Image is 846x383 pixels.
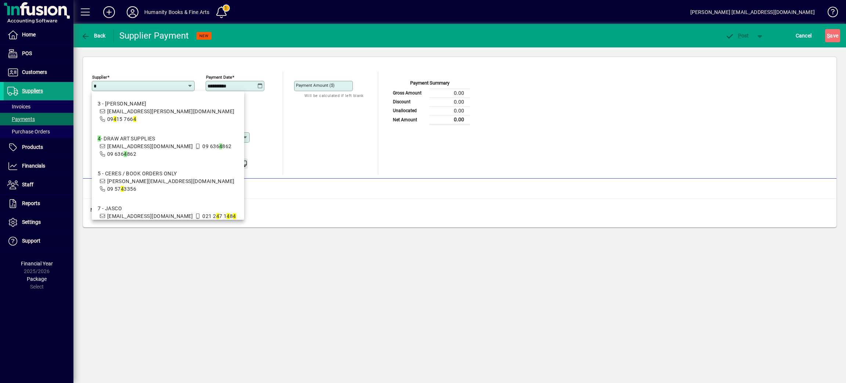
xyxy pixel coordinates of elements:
div: - DRAW ART SUPPLIES [98,135,238,143]
em: 4 [98,136,101,142]
div: 5 - CERES / BOOK ORDERS ONLY [98,170,238,178]
span: 021 2 7 1 8 [202,213,236,219]
div: 7 - JASCO [98,205,238,212]
app-page-summary-card: Payment Summary [389,72,470,125]
a: Invoices [4,100,73,113]
mat-label: Payment Amount ($) [296,83,335,88]
span: Reports [22,200,40,206]
span: Settings [22,219,41,225]
mat-option: 3 - DAVID BATEMAN [92,94,244,129]
span: 09 636 862 [107,151,136,157]
span: Back [81,33,106,39]
em: 4 [219,143,222,149]
span: Financials [22,163,45,169]
span: Package [27,276,47,282]
a: Customers [4,63,73,82]
button: Add [97,6,121,19]
div: 3 - [PERSON_NAME] [98,100,238,108]
td: Gross Amount [389,89,430,97]
a: Knowledge Base [822,1,837,25]
div: No outstanding invoices/adjustments found [83,199,836,221]
td: 0.00 [430,106,470,115]
span: [EMAIL_ADDRESS][DOMAIN_NAME] [107,143,193,149]
a: Staff [4,176,73,194]
button: Save [825,29,840,42]
mat-option: 7 - JASCO [92,199,244,234]
span: Staff [22,182,33,187]
td: 0.00 [430,89,470,97]
span: NEW [199,33,209,38]
td: 0.00 [430,115,470,124]
span: P [738,33,741,39]
button: Cancel [794,29,814,42]
td: Unallocated [389,106,430,115]
em: 4 [133,116,136,122]
button: Profile [121,6,144,19]
td: 0.00 [430,97,470,106]
td: Discount [389,97,430,106]
span: POS [22,50,32,56]
span: Customers [22,69,47,75]
a: Purchase Orders [4,125,73,138]
button: Back [79,29,108,42]
span: Purchase Orders [7,129,50,135]
span: [EMAIL_ADDRESS][DOMAIN_NAME] [107,213,193,219]
div: [PERSON_NAME] [EMAIL_ADDRESS][DOMAIN_NAME] [690,6,815,18]
span: Cancel [796,30,812,42]
em: 4 [227,213,229,219]
span: [EMAIL_ADDRESS][PERSON_NAME][DOMAIN_NAME] [107,108,235,114]
mat-hint: Will be calculated if left blank [304,91,364,100]
span: Invoices [7,104,30,110]
span: ave [827,30,838,42]
td: Net Amount [389,115,430,124]
div: Supplier Payment [119,30,189,42]
span: Home [22,32,36,37]
div: Humanity Books & Fine Arts [144,6,210,18]
a: Reports [4,194,73,213]
span: 09 636 862 [202,143,231,149]
span: ost [725,33,749,39]
em: 4 [121,186,124,192]
mat-label: Supplier [92,75,107,80]
em: 4 [113,116,116,122]
span: [PERSON_NAME][EMAIL_ADDRESS][DOMAIN_NAME] [107,178,235,184]
em: 4 [216,213,219,219]
a: Financials [4,157,73,175]
mat-option: 4 - DRAW ART SUPPLIES [92,129,244,164]
span: Support [22,238,40,244]
span: 09 57 3356 [107,186,136,192]
span: Suppliers [22,88,43,94]
mat-option: 5 - CERES / BOOK ORDERS ONLY [92,164,244,199]
a: Payments [4,113,73,125]
span: Financial Year [21,261,53,266]
span: S [827,33,830,39]
a: POS [4,44,73,63]
a: Products [4,138,73,157]
a: Home [4,26,73,44]
a: Support [4,232,73,250]
span: Payments [7,116,35,122]
a: Settings [4,213,73,232]
mat-label: Payment Date [206,75,232,80]
span: Products [22,144,43,150]
em: 4 [233,213,236,219]
app-page-header-button: Back [73,29,114,42]
div: Payment Summary [389,79,470,89]
em: 4 [124,151,127,157]
span: 09 15 766 [107,116,136,122]
button: Post [722,29,753,42]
